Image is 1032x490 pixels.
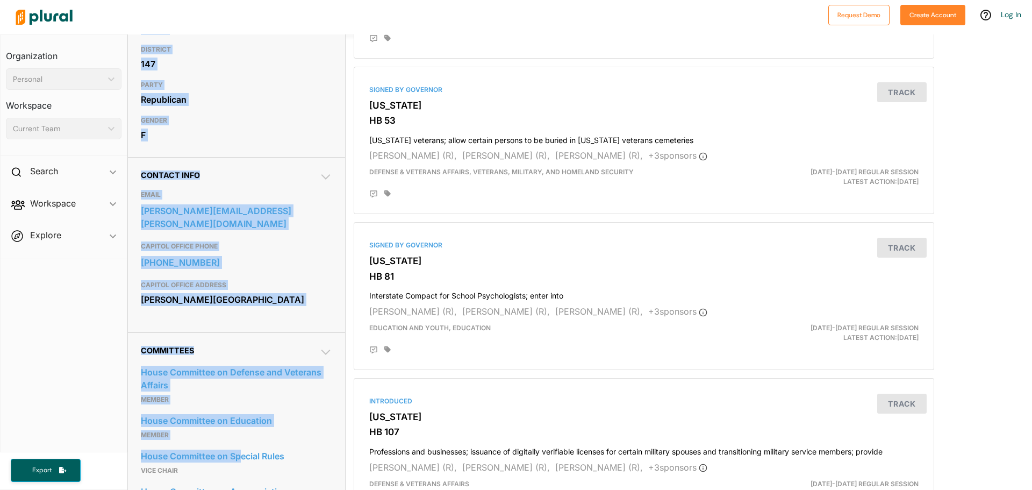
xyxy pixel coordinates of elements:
div: F [141,127,332,143]
p: Vice Chair [141,464,332,477]
span: [PERSON_NAME] (R), [462,306,550,317]
span: Education and Youth, Education [369,324,491,332]
span: [PERSON_NAME] (R), [555,462,643,473]
div: Add tags [384,34,391,42]
span: Defense & Veterans Affairs [369,480,469,488]
div: Add Position Statement [369,190,378,198]
h4: Interstate Compact for School Psychologists; enter into [369,286,919,301]
h4: [US_STATE] veterans; allow certain persons to be buried in [US_STATE] veterans cemeteries [369,131,919,145]
button: Track [877,394,927,414]
div: Republican [141,91,332,108]
h3: HB 81 [369,271,919,282]
a: House Committee on Defense and Veterans Affairs [141,364,332,393]
span: [PERSON_NAME] (R), [462,150,550,161]
h3: PARTY [141,79,332,91]
h2: Search [30,165,58,177]
span: + 3 sponsor s [648,306,707,317]
span: [PERSON_NAME] (R), [462,462,550,473]
h3: CAPITOL OFFICE ADDRESS [141,279,332,292]
a: Request Demo [828,9,890,20]
a: House Committee on Special Rules [141,448,332,464]
h3: EMAIL [141,188,332,201]
a: Log In [1001,10,1021,19]
div: Add Position Statement [369,34,378,43]
h3: [US_STATE] [369,411,919,422]
span: [PERSON_NAME] (R), [369,306,457,317]
h3: CAPITOL OFFICE PHONE [141,240,332,253]
div: Add tags [384,190,391,197]
a: [PERSON_NAME][EMAIL_ADDRESS][PERSON_NAME][DOMAIN_NAME] [141,203,332,232]
span: [DATE]-[DATE] Regular Session [811,168,919,176]
a: [PHONE_NUMBER] [141,254,332,271]
span: Export [25,466,59,475]
span: [DATE]-[DATE] Regular Session [811,480,919,488]
span: [PERSON_NAME] (R), [369,462,457,473]
span: [DATE]-[DATE] Regular Session [811,324,919,332]
h3: [US_STATE] [369,255,919,266]
h3: Workspace [6,90,121,113]
div: Latest Action: [DATE] [738,323,927,343]
a: House Committee on Education [141,413,332,429]
div: Add tags [384,346,391,353]
span: Contact Info [141,171,200,180]
h3: DISTRICT [141,43,332,56]
p: Member [141,429,332,442]
div: Current Team [13,123,104,134]
span: + 3 sponsor s [648,462,707,473]
h3: HB 53 [369,115,919,126]
div: Introduced [369,396,919,406]
button: Request Demo [828,5,890,25]
h3: HB 107 [369,427,919,437]
button: Create Account [900,5,965,25]
p: Member [141,393,332,406]
div: Signed by Governor [369,240,919,250]
div: [PERSON_NAME][GEOGRAPHIC_DATA] [141,292,332,308]
h3: GENDER [141,114,332,127]
button: Export [11,459,81,482]
div: Personal [13,74,104,85]
h3: [US_STATE] [369,100,919,111]
span: Committees [141,346,194,355]
button: Track [877,238,927,258]
a: Create Account [900,9,965,20]
span: Defense & Veterans Affairs, Veterans, Military, and Homeland Security [369,168,634,176]
span: + 3 sponsor s [648,150,707,161]
h4: Professions and businesses; issuance of digitally verifiable licenses for certain military spouse... [369,442,919,457]
div: 147 [141,56,332,72]
span: [PERSON_NAME] (R), [369,150,457,161]
div: Signed by Governor [369,85,919,95]
h3: Organization [6,40,121,64]
span: [PERSON_NAME] (R), [555,306,643,317]
div: Add Position Statement [369,346,378,354]
button: Track [877,82,927,102]
div: Latest Action: [DATE] [738,167,927,187]
span: [PERSON_NAME] (R), [555,150,643,161]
